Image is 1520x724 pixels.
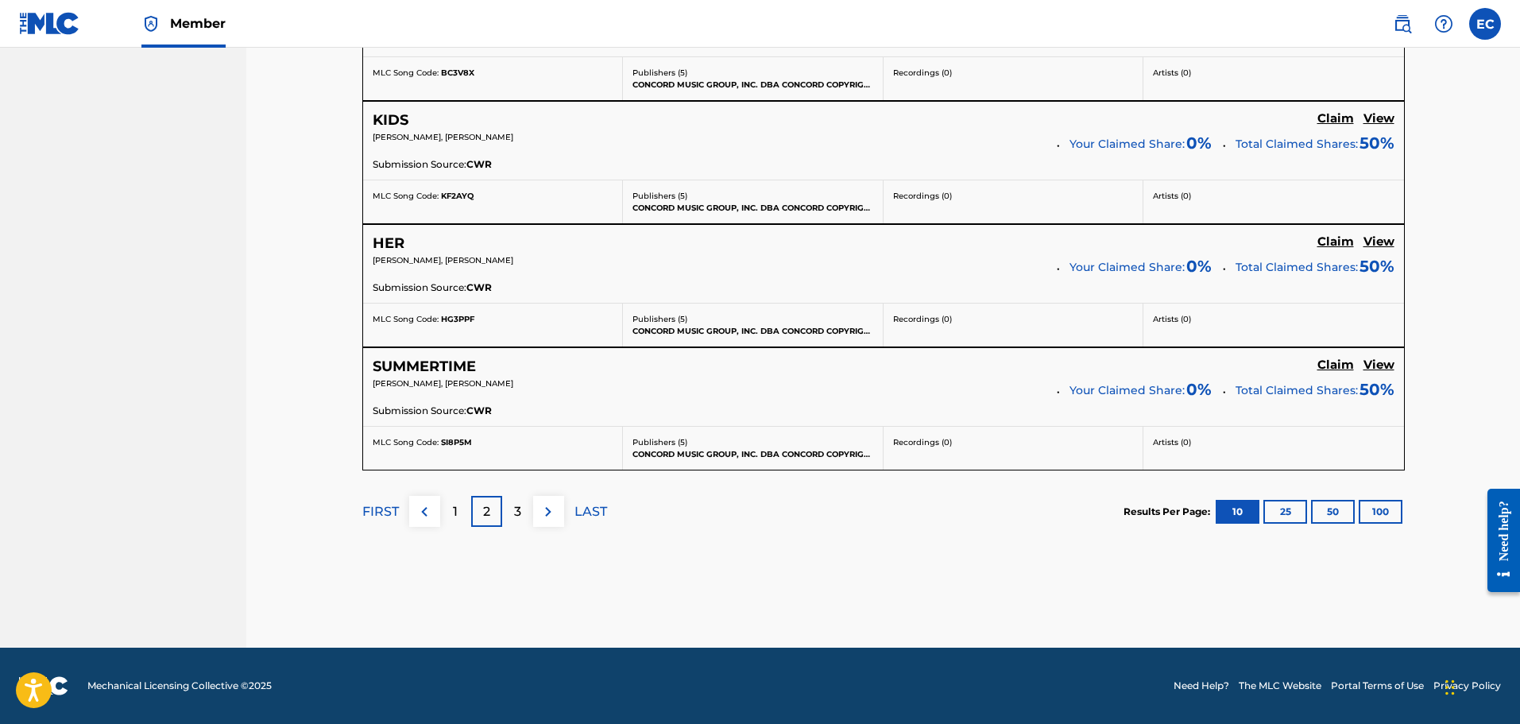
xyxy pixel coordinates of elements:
button: 100 [1359,500,1402,524]
span: Total Claimed Shares: [1236,260,1358,274]
span: Member [170,14,226,33]
div: Help [1428,8,1460,40]
span: 50 % [1359,131,1394,155]
span: [PERSON_NAME], [PERSON_NAME] [373,378,513,389]
h5: KIDS [373,111,408,130]
p: LAST [574,502,607,521]
span: Submission Source: [373,404,466,418]
h5: Claim [1317,358,1354,373]
div: Drag [1445,664,1455,711]
img: Top Rightsholder [141,14,161,33]
p: Recordings ( 0 ) [893,436,1134,448]
p: 1 [453,502,458,521]
button: 10 [1216,500,1259,524]
button: 25 [1263,500,1307,524]
span: MLC Song Code: [373,68,439,78]
a: Portal Terms of Use [1331,679,1424,693]
p: Results Per Page: [1124,505,1214,519]
p: Publishers ( 5 ) [632,190,873,202]
a: View [1363,358,1394,375]
p: Publishers ( 5 ) [632,67,873,79]
span: MLC Song Code: [373,191,439,201]
img: logo [19,676,68,695]
p: CONCORD MUSIC GROUP, INC. DBA CONCORD COPYRIGHTS [632,325,873,337]
span: MLC Song Code: [373,314,439,324]
button: 50 [1311,500,1355,524]
p: Recordings ( 0 ) [893,313,1134,325]
p: 3 [514,502,521,521]
span: 50 % [1359,377,1394,401]
h5: View [1363,234,1394,250]
h5: SUMMERTIME [373,358,476,376]
a: Need Help? [1174,679,1229,693]
span: CWR [466,281,492,295]
h5: Claim [1317,234,1354,250]
span: Submission Source: [373,157,466,172]
span: Submission Source: [373,281,466,295]
p: Artists ( 0 ) [1153,436,1394,448]
span: Total Claimed Shares: [1236,137,1358,151]
p: Recordings ( 0 ) [893,190,1134,202]
a: View [1363,234,1394,252]
span: Mechanical Licensing Collective © 2025 [87,679,272,693]
span: 0 % [1186,254,1212,278]
h5: Claim [1317,111,1354,126]
span: Total Claimed Shares: [1236,383,1358,397]
span: CWR [466,157,492,172]
p: CONCORD MUSIC GROUP, INC. DBA CONCORD COPYRIGHTS [632,79,873,91]
img: MLC Logo [19,12,80,35]
span: 0 % [1186,377,1212,401]
span: Your Claimed Share: [1069,382,1185,399]
p: Recordings ( 0 ) [893,67,1134,79]
img: search [1393,14,1412,33]
span: SI8P5M [441,437,472,447]
iframe: Resource Center [1476,476,1520,604]
a: Privacy Policy [1433,679,1501,693]
p: CONCORD MUSIC GROUP, INC. DBA CONCORD COPYRIGHTS [632,202,873,214]
span: 0 % [1186,131,1212,155]
p: CONCORD MUSIC GROUP, INC. DBA CONCORD COPYRIGHTS [632,448,873,460]
p: 2 [483,502,490,521]
a: The MLC Website [1239,679,1321,693]
span: HG3PPF [441,314,474,324]
a: Public Search [1387,8,1418,40]
p: Artists ( 0 ) [1153,190,1394,202]
img: right [539,502,558,521]
h5: View [1363,358,1394,373]
p: Artists ( 0 ) [1153,313,1394,325]
span: MLC Song Code: [373,437,439,447]
div: User Menu [1469,8,1501,40]
iframe: Chat Widget [1441,648,1520,724]
p: Publishers ( 5 ) [632,436,873,448]
span: CWR [466,404,492,418]
span: KF2AYQ [441,191,474,201]
span: 50 % [1359,254,1394,278]
h5: View [1363,111,1394,126]
span: [PERSON_NAME], [PERSON_NAME] [373,255,513,265]
span: Your Claimed Share: [1069,136,1185,153]
span: Your Claimed Share: [1069,259,1185,276]
span: BC3V8X [441,68,474,78]
h5: HER [373,234,404,253]
img: help [1434,14,1453,33]
span: [PERSON_NAME], [PERSON_NAME] [373,132,513,142]
img: left [415,502,434,521]
a: View [1363,111,1394,129]
p: FIRST [362,502,399,521]
p: Artists ( 0 ) [1153,67,1394,79]
p: Publishers ( 5 ) [632,313,873,325]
